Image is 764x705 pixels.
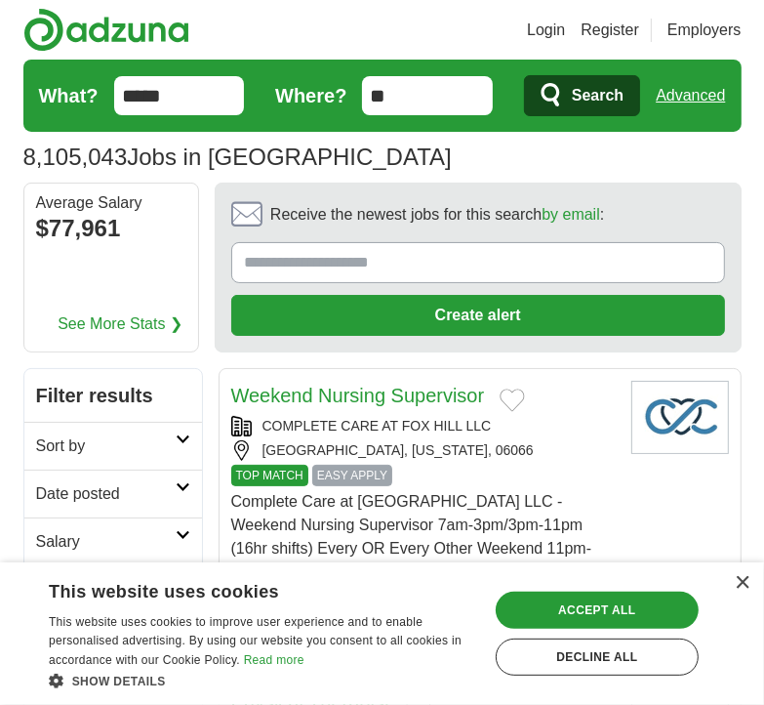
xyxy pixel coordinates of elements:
a: Register [581,19,639,42]
span: This website uses cookies to improve user experience and to enable personalised advertising. By u... [49,615,462,668]
span: Receive the newest jobs for this search : [270,203,604,227]
div: Show details [49,671,475,690]
h2: Sort by [36,435,176,458]
label: What? [39,81,99,110]
span: EASY APPLY [312,465,392,486]
a: Sort by [24,422,202,470]
img: Company logo [631,381,729,454]
a: See More Stats ❯ [58,312,182,336]
a: Salary [24,518,202,565]
div: COMPLETE CARE AT FOX HILL LLC [231,416,616,436]
div: $77,961 [36,211,186,246]
div: Decline all [496,639,699,676]
a: by email [542,206,600,223]
span: Search [572,76,623,115]
span: Show details [72,675,166,688]
button: Create alert [231,295,725,336]
div: Accept all [496,592,699,629]
div: [GEOGRAPHIC_DATA], [US_STATE], 06066 [231,440,616,461]
label: Where? [275,81,346,110]
a: Read more, opens a new window [244,653,304,667]
a: Date posted [24,470,202,518]
button: Search [524,75,640,116]
a: Weekend Nursing Supervisor [231,385,485,406]
a: Advanced [656,76,725,115]
h1: Jobs in [GEOGRAPHIC_DATA] [23,144,452,170]
h2: Filter results [24,369,202,422]
div: Close [735,576,749,591]
h2: Date posted [36,482,176,506]
span: Complete Care at [GEOGRAPHIC_DATA] LLC - Weekend Nursing Supervisor 7am-3pm/3pm-11pm (16hr shifts... [231,493,612,627]
button: Add to favorite jobs [500,389,525,412]
div: Average Salary [36,195,186,211]
img: Adzuna logo [23,8,189,52]
div: This website uses cookies [49,574,426,603]
a: Login [527,19,565,42]
span: TOP MATCH [231,465,308,486]
h2: Salary [36,530,176,554]
a: Employers [667,19,742,42]
span: 8,105,043 [23,140,128,175]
